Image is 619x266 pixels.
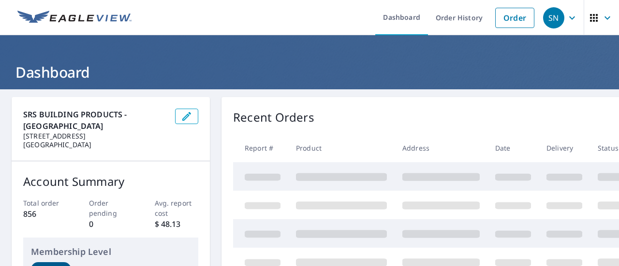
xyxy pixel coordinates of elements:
[23,132,167,140] p: [STREET_ADDRESS]
[487,134,539,162] th: Date
[31,245,191,258] p: Membership Level
[12,62,607,82] h1: Dashboard
[89,218,133,230] p: 0
[155,218,199,230] p: $ 48.13
[23,140,167,149] p: [GEOGRAPHIC_DATA]
[23,109,167,132] p: SRS BUILDING PRODUCTS - [GEOGRAPHIC_DATA]
[539,134,590,162] th: Delivery
[288,134,395,162] th: Product
[23,198,67,208] p: Total order
[17,11,132,25] img: EV Logo
[23,208,67,220] p: 856
[395,134,487,162] th: Address
[233,109,314,126] p: Recent Orders
[233,134,288,162] th: Report #
[495,8,534,28] a: Order
[543,7,564,28] div: SN
[23,173,198,190] p: Account Summary
[89,198,133,218] p: Order pending
[155,198,199,218] p: Avg. report cost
